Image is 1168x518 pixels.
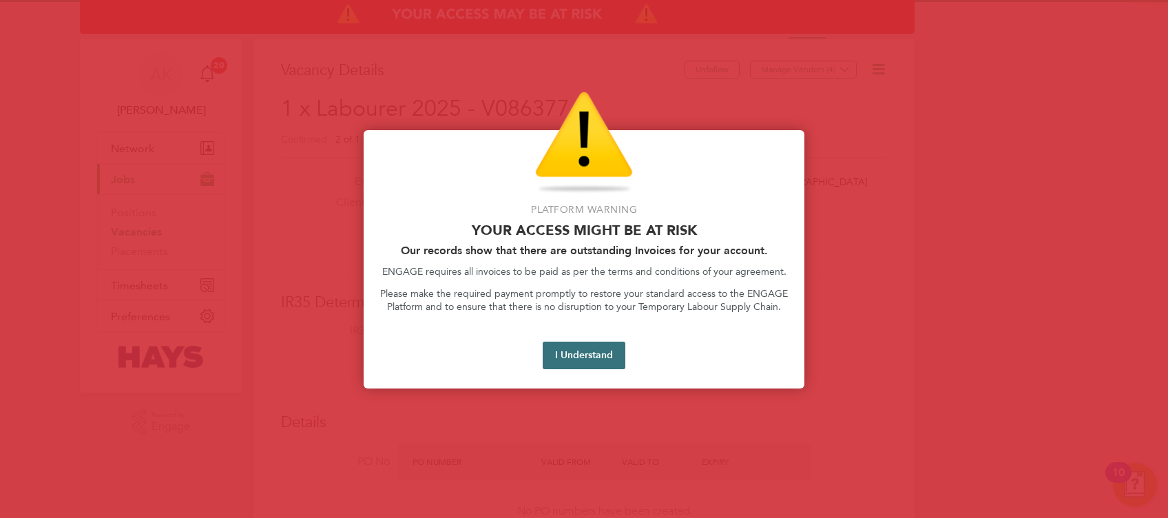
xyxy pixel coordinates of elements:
p: Please make the required payment promptly to restore your standard access to the ENGAGE Platform ... [380,287,788,314]
p: Platform Warning [380,203,788,217]
div: Access At Risk [364,130,804,388]
p: Your access might be at risk [380,222,788,238]
h2: Our records show that there are outstanding Invoices for your account. [380,244,788,257]
button: I Understand [543,342,625,369]
img: Warning Icon [535,92,633,195]
p: ENGAGE requires all invoices to be paid as per the terms and conditions of your agreement. [380,265,788,279]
